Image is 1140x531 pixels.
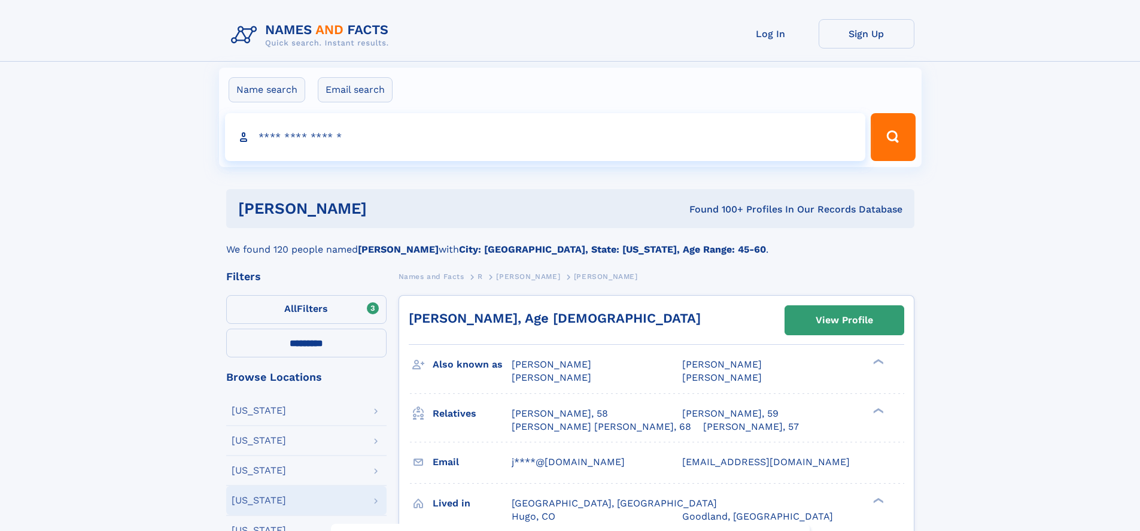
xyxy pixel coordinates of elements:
b: [PERSON_NAME] [358,244,439,255]
a: Log In [723,19,819,48]
a: Names and Facts [399,269,464,284]
span: [GEOGRAPHIC_DATA], [GEOGRAPHIC_DATA] [512,497,717,509]
a: Sign Up [819,19,914,48]
span: [PERSON_NAME] [574,272,638,281]
div: Found 100+ Profiles In Our Records Database [528,203,902,216]
h3: Also known as [433,354,512,375]
span: [PERSON_NAME] [512,372,591,383]
a: [PERSON_NAME], 58 [512,407,608,420]
a: [PERSON_NAME], 59 [682,407,779,420]
div: ❯ [870,406,884,414]
div: [US_STATE] [232,496,286,505]
span: [PERSON_NAME] [496,272,560,281]
b: City: [GEOGRAPHIC_DATA], State: [US_STATE], Age Range: 45-60 [459,244,766,255]
span: Hugo, CO [512,511,555,522]
label: Name search [229,77,305,102]
h3: Email [433,452,512,472]
span: [PERSON_NAME] [682,372,762,383]
span: All [284,303,297,314]
h3: Relatives [433,403,512,424]
a: [PERSON_NAME], Age [DEMOGRAPHIC_DATA] [409,311,701,326]
div: Filters [226,271,387,282]
label: Email search [318,77,393,102]
span: Goodland, [GEOGRAPHIC_DATA] [682,511,833,522]
a: [PERSON_NAME] [PERSON_NAME], 68 [512,420,691,433]
label: Filters [226,295,387,324]
div: [US_STATE] [232,436,286,445]
span: [PERSON_NAME] [682,359,762,370]
input: search input [225,113,866,161]
button: Search Button [871,113,915,161]
div: ❯ [870,358,884,366]
div: View Profile [816,307,873,334]
h1: [PERSON_NAME] [238,201,528,216]
h3: Lived in [433,493,512,514]
a: View Profile [785,306,904,335]
div: Browse Locations [226,372,387,383]
div: ❯ [870,496,884,504]
a: R [478,269,483,284]
div: [US_STATE] [232,406,286,415]
span: [EMAIL_ADDRESS][DOMAIN_NAME] [682,456,850,468]
div: We found 120 people named with . [226,228,914,257]
span: [PERSON_NAME] [512,359,591,370]
a: [PERSON_NAME], 57 [703,420,799,433]
span: R [478,272,483,281]
a: [PERSON_NAME] [496,269,560,284]
div: [US_STATE] [232,466,286,475]
img: Logo Names and Facts [226,19,399,51]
